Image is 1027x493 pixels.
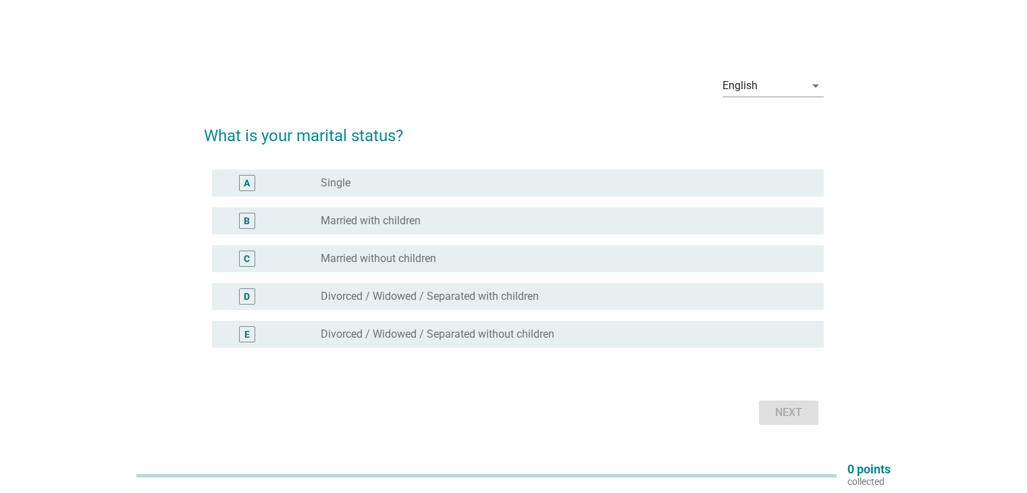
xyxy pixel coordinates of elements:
label: Married without children [321,252,436,265]
label: Divorced / Widowed / Separated with children [321,290,539,303]
div: D [244,290,250,304]
label: Divorced / Widowed / Separated without children [321,328,554,341]
div: C [244,252,250,266]
label: Single [321,176,350,190]
div: E [244,328,250,342]
div: A [244,176,250,190]
p: collected [847,475,891,488]
div: B [244,214,250,228]
h2: What is your marital status? [204,110,824,148]
div: English [722,80,758,92]
label: Married with children [321,214,421,228]
i: arrow_drop_down [808,78,824,94]
p: 0 points [847,463,891,475]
